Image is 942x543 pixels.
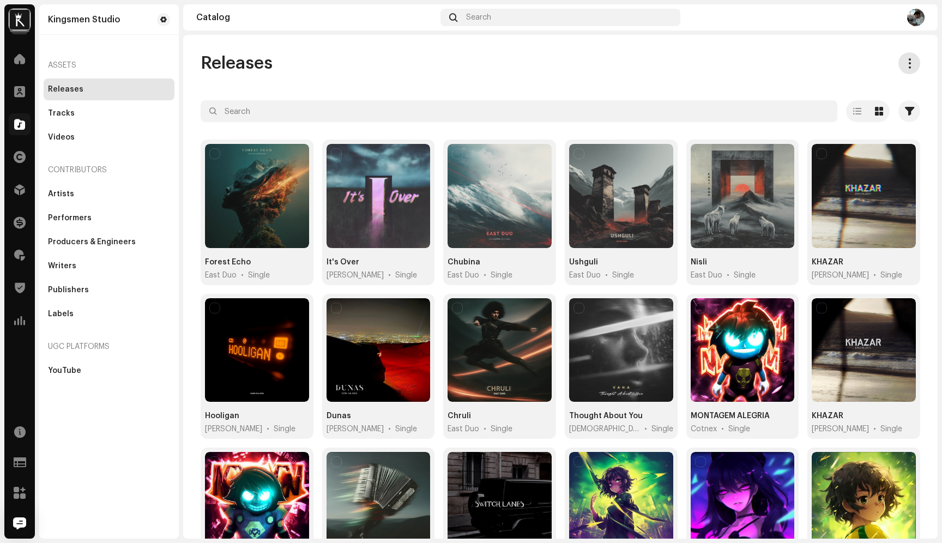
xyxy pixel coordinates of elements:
div: Single [734,270,756,281]
div: Tracks [48,109,75,118]
re-m-nav-item: Tracks [44,102,174,124]
div: YouTube [48,366,81,375]
span: • [644,424,647,435]
img: e7e1c77d-7ac2-4e23-a9aa-5e1bb7bb2ada [907,9,925,26]
img: e9e70cf3-c49a-424f-98c5-fab0222053be [9,9,31,31]
div: Catalog [196,13,436,22]
span: Emin Nilsen [812,424,869,435]
span: • [721,424,724,435]
div: Single [612,270,634,281]
re-m-nav-item: YouTube [44,360,174,382]
re-a-nav-header: Contributors [44,157,174,183]
div: Producers & Engineers [48,238,136,246]
re-a-nav-header: Assets [44,52,174,79]
span: Search [466,13,491,22]
div: Single [491,270,512,281]
div: Single [395,270,417,281]
span: Cotnex [691,424,717,435]
span: • [873,270,876,281]
re-a-nav-header: UGC Platforms [44,334,174,360]
span: East Duo [569,270,601,281]
span: Releases [201,52,273,74]
div: Single [491,424,512,435]
div: Chubina [448,257,480,268]
re-m-nav-item: Videos [44,126,174,148]
span: East Duo [448,424,479,435]
span: • [267,424,269,435]
div: Publishers [48,286,89,294]
div: Ushguli [569,257,598,268]
div: Labels [48,310,74,318]
span: East Duo [448,270,479,281]
span: • [388,424,391,435]
div: Single [651,424,673,435]
span: • [241,270,244,281]
div: Nisli [691,257,707,268]
re-m-nav-item: Writers [44,255,174,277]
div: Writers [48,262,76,270]
span: East Duo [205,270,237,281]
div: Artists [48,190,74,198]
re-m-nav-item: Releases [44,79,174,100]
span: Barbara K [327,270,384,281]
span: Emin Nilsen [812,270,869,281]
re-m-nav-item: Producers & Engineers [44,231,174,253]
div: MONTAGEM ALEGRIA [691,411,770,421]
span: • [484,270,486,281]
div: Chruli [448,411,471,421]
div: Dunas [327,411,351,421]
span: • [605,270,608,281]
div: KHAZAR [812,411,843,421]
div: Open Intercom Messenger [7,510,33,536]
span: Emin Nilsen [327,424,384,435]
div: Hooligan [205,411,239,421]
input: Search [201,100,837,122]
span: Emin Nilsen [205,424,262,435]
div: Releases [48,85,83,94]
re-m-nav-item: Publishers [44,279,174,301]
span: • [388,270,391,281]
div: Forest Echo [205,257,251,268]
div: Single [880,270,902,281]
div: Performers [48,214,92,222]
div: Single [248,270,270,281]
re-m-nav-item: Performers [44,207,174,229]
re-m-nav-item: Artists [44,183,174,205]
div: Kingsmen Studio [48,15,120,24]
div: Thought About You [569,411,643,421]
div: Single [880,424,902,435]
span: • [873,424,876,435]
div: KHAZAR [812,257,843,268]
span: • [727,270,729,281]
div: Videos [48,133,75,142]
div: Single [728,424,750,435]
span: East Duo [691,270,722,281]
span: • [484,424,486,435]
div: Single [395,424,417,435]
span: VAHA [569,424,640,435]
div: It's Over [327,257,359,268]
re-m-nav-item: Labels [44,303,174,325]
div: Single [274,424,295,435]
